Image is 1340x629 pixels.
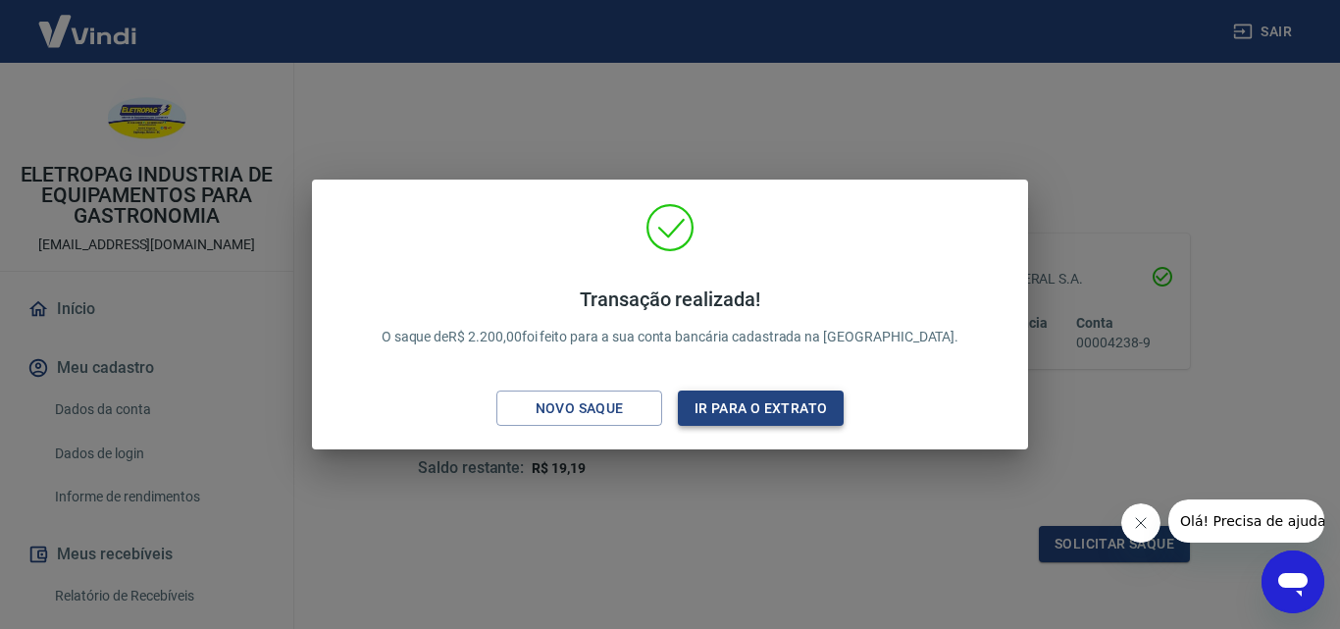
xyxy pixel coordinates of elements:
[512,396,647,421] div: Novo saque
[496,391,662,427] button: Novo saque
[1262,550,1324,613] iframe: Botão para abrir a janela de mensagens
[382,288,959,347] p: O saque de R$ 2.200,00 foi feito para a sua conta bancária cadastrada na [GEOGRAPHIC_DATA].
[382,288,959,311] h4: Transação realizada!
[678,391,844,427] button: Ir para o extrato
[12,14,165,29] span: Olá! Precisa de ajuda?
[1168,499,1324,543] iframe: Mensagem da empresa
[1121,503,1160,543] iframe: Fechar mensagem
